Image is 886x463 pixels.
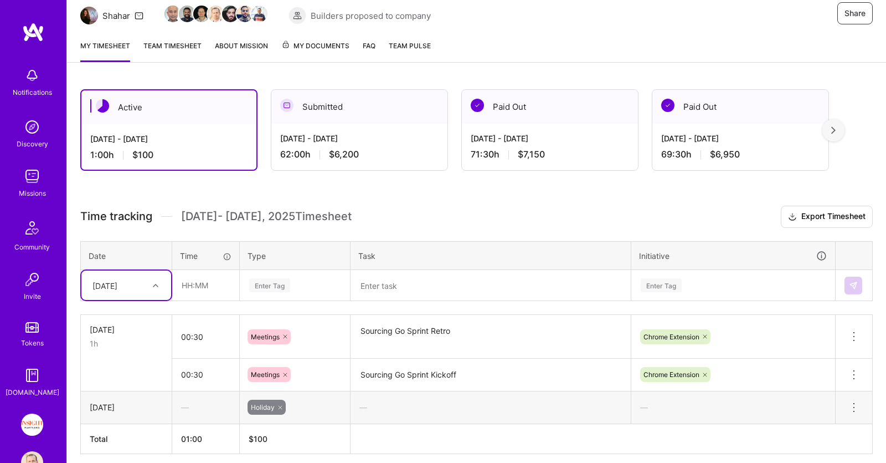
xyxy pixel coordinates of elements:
img: Team Member Avatar [193,6,210,22]
img: Team Member Avatar [236,6,253,22]
div: Missions [19,187,46,199]
th: Type [240,241,351,270]
a: My timesheet [80,40,130,62]
span: Chrome Extension [643,333,699,341]
span: $6,950 [710,149,740,160]
a: Team Pulse [389,40,431,62]
a: Team Member Avatar [223,4,238,23]
div: Discovery [17,138,48,150]
div: — [172,393,239,422]
img: Team Member Avatar [164,6,181,22]
div: — [351,393,631,422]
img: Team Member Avatar [251,6,267,22]
div: Community [14,241,50,253]
textarea: Sourcing Go Sprint Kickoff [352,360,630,390]
div: [DATE] - [DATE] [471,133,629,144]
th: 01:00 [172,424,240,454]
a: My Documents [281,40,349,62]
a: FAQ [363,40,375,62]
img: Submitted [280,99,293,112]
img: right [831,126,836,134]
img: Paid Out [471,99,484,112]
div: Time [180,250,231,262]
span: [DATE] - [DATE] , 2025 Timesheet [181,210,352,223]
div: [DATE] - [DATE] [280,133,439,144]
span: Chrome Extension [643,370,699,379]
img: tokens [25,322,39,333]
img: Builders proposed to company [289,7,306,24]
img: Submit [849,281,858,290]
a: About Mission [215,40,268,62]
span: Team Pulse [389,42,431,50]
i: icon Mail [135,11,143,20]
th: Date [81,241,172,270]
div: Initiative [639,250,827,262]
img: Team Member Avatar [222,6,239,22]
img: Community [19,215,45,241]
a: Team Member Avatar [238,4,252,23]
div: 71:30 h [471,149,629,160]
div: Paid Out [652,90,828,124]
div: Notifications [13,87,52,98]
th: Task [351,241,631,270]
span: $6,200 [329,149,359,160]
a: Team Member Avatar [166,4,180,23]
span: My Documents [281,40,349,52]
img: Insight Partners: Data & AI - Sourcing [21,414,43,436]
div: Active [81,90,256,124]
img: teamwork [21,165,43,187]
th: Total [81,424,172,454]
div: [DATE] [90,401,163,413]
img: Team Member Avatar [208,6,224,22]
a: Team timesheet [143,40,202,62]
span: Builders proposed to company [311,10,431,22]
img: logo [22,22,44,42]
div: [DATE] - [DATE] [661,133,820,144]
a: Insight Partners: Data & AI - Sourcing [18,414,46,436]
img: Team Architect [80,7,98,24]
div: [DOMAIN_NAME] [6,386,59,398]
div: [DATE] [92,279,117,291]
div: — [631,393,835,422]
div: Submitted [271,90,447,124]
div: Paid Out [462,90,638,124]
input: HH:MM [172,322,239,352]
div: Shahar [102,10,130,22]
button: Export Timesheet [781,206,873,228]
div: 69:30 h [661,149,820,160]
span: Time tracking [80,210,152,223]
a: Team Member Avatar [180,4,194,23]
span: $7,150 [518,149,545,160]
span: $100 [132,149,153,161]
input: HH:MM [172,360,239,389]
span: Meetings [251,370,280,379]
div: [DATE] - [DATE] [90,133,248,145]
div: 1:00 h [90,149,248,161]
img: Team Member Avatar [179,6,195,22]
a: Team Member Avatar [209,4,223,23]
div: Invite [24,291,41,302]
div: Enter Tag [641,277,682,294]
img: Invite [21,268,43,291]
div: Enter Tag [249,277,290,294]
button: Share [837,2,873,24]
img: discovery [21,116,43,138]
textarea: Sourcing Go Sprint Retro [352,316,630,358]
img: Active [96,99,109,113]
div: Tokens [21,337,44,349]
span: Holiday [251,403,275,411]
input: HH:MM [173,271,239,300]
img: bell [21,64,43,87]
div: 62:00 h [280,149,439,160]
span: Meetings [251,333,280,341]
a: Team Member Avatar [252,4,266,23]
i: icon Download [788,211,797,223]
img: guide book [21,364,43,386]
i: icon Chevron [153,283,158,288]
span: $ 100 [249,434,267,444]
span: Share [844,8,866,19]
img: Paid Out [661,99,674,112]
a: Team Member Avatar [194,4,209,23]
div: [DATE] [90,324,163,335]
div: 1h [90,338,163,349]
